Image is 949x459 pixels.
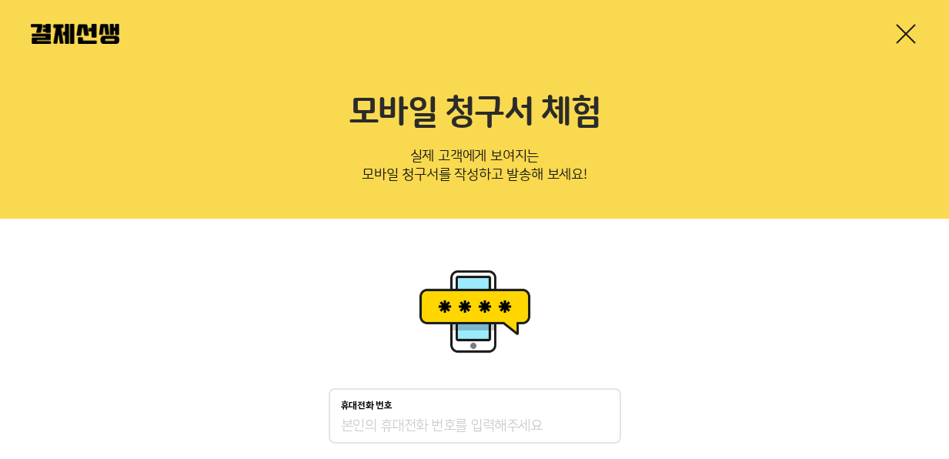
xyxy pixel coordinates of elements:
p: 휴대전화 번호 [341,400,393,411]
p: 실제 고객에게 보여지는 모바일 청구서를 작성하고 발송해 보세요! [31,143,918,194]
h2: 모바일 청구서 체험 [31,92,918,134]
img: 휴대폰인증 이미지 [413,265,536,357]
input: 휴대전화 번호 [341,417,609,436]
img: 결제선생 [31,24,119,44]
